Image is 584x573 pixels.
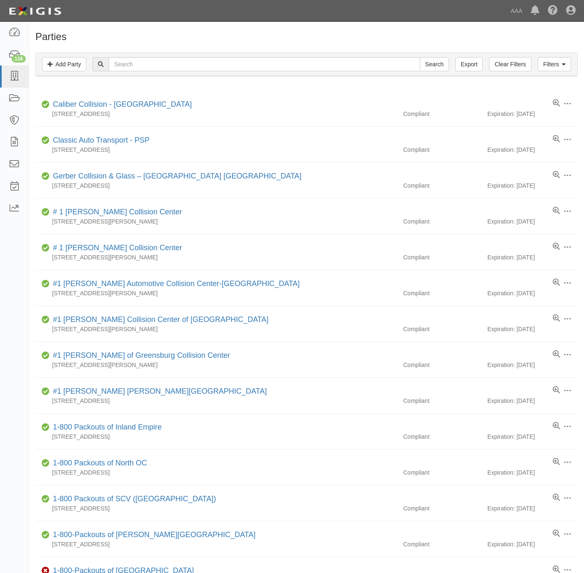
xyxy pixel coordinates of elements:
[53,244,182,252] a: # 1 [PERSON_NAME] Collision Center
[6,4,64,19] img: logo-5460c22ac91f19d4615b14bd174203de0afe785f0fc80cf4dbbc73dc1793850b.png
[42,317,50,323] i: Compliant
[50,135,150,146] div: Classic Auto Transport - PSP
[50,386,267,397] div: #1 Cochran Robinson Township
[397,540,487,548] div: Compliant
[487,540,578,548] div: Expiration: [DATE]
[487,181,578,190] div: Expiration: [DATE]
[507,3,527,19] a: AAA
[53,423,162,431] a: 1-800 Packouts of Inland Empire
[397,110,487,118] div: Compliant
[487,504,578,513] div: Expiration: [DATE]
[397,397,487,405] div: Compliant
[35,504,397,513] div: [STREET_ADDRESS]
[553,135,560,143] a: View results summary
[487,289,578,297] div: Expiration: [DATE]
[397,146,487,154] div: Compliant
[42,496,50,502] i: Compliant
[50,99,192,110] div: Caliber Collision - Gainesville
[35,468,397,477] div: [STREET_ADDRESS]
[53,315,269,324] a: #1 [PERSON_NAME] Collision Center of [GEOGRAPHIC_DATA]
[42,245,50,251] i: Compliant
[50,314,269,325] div: #1 Cochran Collision Center of Greensburg
[53,136,150,144] a: Classic Auto Transport - PSP
[109,57,420,71] input: Search
[35,289,397,297] div: [STREET_ADDRESS][PERSON_NAME]
[42,209,50,215] i: Compliant
[487,468,578,477] div: Expiration: [DATE]
[35,432,397,441] div: [STREET_ADDRESS]
[42,173,50,179] i: Compliant
[50,207,182,218] div: # 1 Cochran Collision Center
[553,386,560,395] a: View results summary
[35,325,397,333] div: [STREET_ADDRESS][PERSON_NAME]
[53,279,300,288] a: #1 [PERSON_NAME] Automotive Collision Center-[GEOGRAPHIC_DATA]
[397,468,487,477] div: Compliant
[553,99,560,108] a: View results summary
[50,350,230,361] div: #1 Cochran of Greensburg Collision Center
[42,353,50,359] i: Compliant
[397,253,487,261] div: Compliant
[42,57,86,71] a: Add Party
[553,279,560,287] a: View results summary
[53,351,230,359] a: #1 [PERSON_NAME] of Greensburg Collision Center
[53,208,182,216] a: # 1 [PERSON_NAME] Collision Center
[397,325,487,333] div: Compliant
[53,387,267,395] a: #1 [PERSON_NAME] [PERSON_NAME][GEOGRAPHIC_DATA]
[553,458,560,466] a: View results summary
[548,6,558,16] i: Help Center - Complianz
[50,171,302,182] div: Gerber Collision & Glass – Houston Brighton
[487,432,578,441] div: Expiration: [DATE]
[397,289,487,297] div: Compliant
[35,217,397,226] div: [STREET_ADDRESS][PERSON_NAME]
[35,253,397,261] div: [STREET_ADDRESS][PERSON_NAME]
[12,55,26,63] div: 116
[489,57,531,71] a: Clear Filters
[553,314,560,323] a: View results summary
[487,325,578,333] div: Expiration: [DATE]
[42,102,50,108] i: Compliant
[487,361,578,369] div: Expiration: [DATE]
[487,397,578,405] div: Expiration: [DATE]
[397,361,487,369] div: Compliant
[397,432,487,441] div: Compliant
[553,171,560,179] a: View results summary
[35,181,397,190] div: [STREET_ADDRESS]
[35,397,397,405] div: [STREET_ADDRESS]
[50,458,147,469] div: 1-800 Packouts of North OC
[42,532,50,538] i: Compliant
[35,540,397,548] div: [STREET_ADDRESS]
[53,100,192,108] a: Caliber Collision - [GEOGRAPHIC_DATA]
[553,350,560,359] a: View results summary
[538,57,571,71] a: Filters
[50,422,162,433] div: 1-800 Packouts of Inland Empire
[553,207,560,215] a: View results summary
[35,146,397,154] div: [STREET_ADDRESS]
[420,57,449,71] input: Search
[53,530,255,539] a: 1-800-Packouts of [PERSON_NAME][GEOGRAPHIC_DATA]
[42,460,50,466] i: Compliant
[53,495,216,503] a: 1-800 Packouts of SCV ([GEOGRAPHIC_DATA])
[397,504,487,513] div: Compliant
[50,530,255,540] div: 1-800-Packouts of Beverly Hills
[553,494,560,502] a: View results summary
[487,217,578,226] div: Expiration: [DATE]
[553,243,560,251] a: View results summary
[397,217,487,226] div: Compliant
[455,57,483,71] a: Export
[487,253,578,261] div: Expiration: [DATE]
[553,530,560,538] a: View results summary
[487,110,578,118] div: Expiration: [DATE]
[53,172,302,180] a: Gerber Collision & Glass – [GEOGRAPHIC_DATA] [GEOGRAPHIC_DATA]
[35,31,578,42] h1: Parties
[42,138,50,143] i: Compliant
[50,494,216,505] div: 1-800 Packouts of SCV (Santa Clarita Valley)
[553,422,560,430] a: View results summary
[50,279,300,289] div: #1 Cochran Automotive Collision Center-Monroeville
[50,243,182,254] div: # 1 Cochran Collision Center
[53,459,147,467] a: 1-800 Packouts of North OC
[487,146,578,154] div: Expiration: [DATE]
[42,389,50,395] i: Compliant
[35,361,397,369] div: [STREET_ADDRESS][PERSON_NAME]
[42,425,50,430] i: Compliant
[35,110,397,118] div: [STREET_ADDRESS]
